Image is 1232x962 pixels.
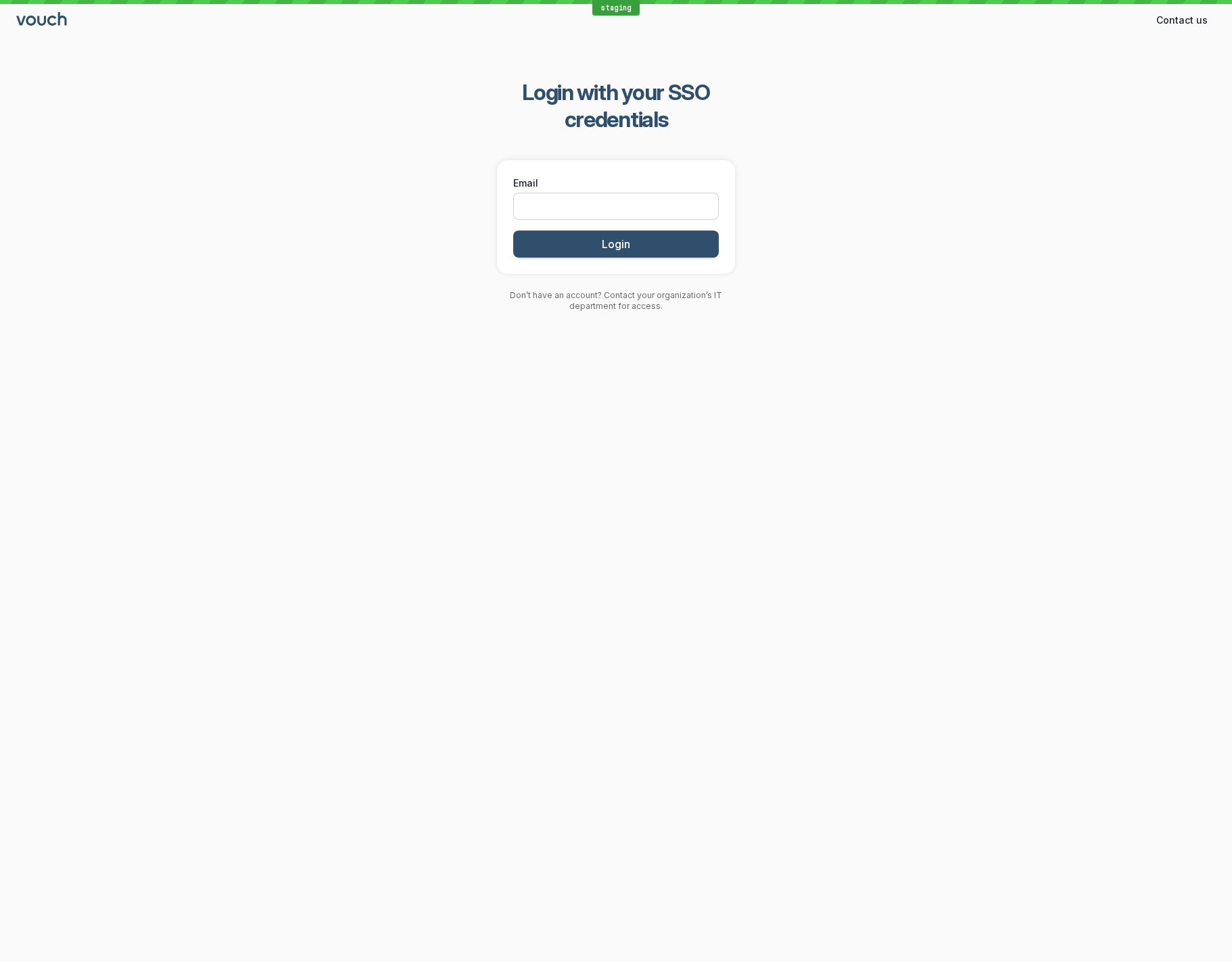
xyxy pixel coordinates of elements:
[16,15,69,26] a: Go to sign in
[470,79,762,133] span: Login with your SSO credentials
[497,290,735,312] p: Don’t have an account? Contact your organization’s IT department for access.
[1156,14,1208,27] span: Contact us
[602,237,630,251] span: Login
[513,231,719,258] button: Login
[513,176,538,190] span: Email
[1148,9,1216,31] button: Contact us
